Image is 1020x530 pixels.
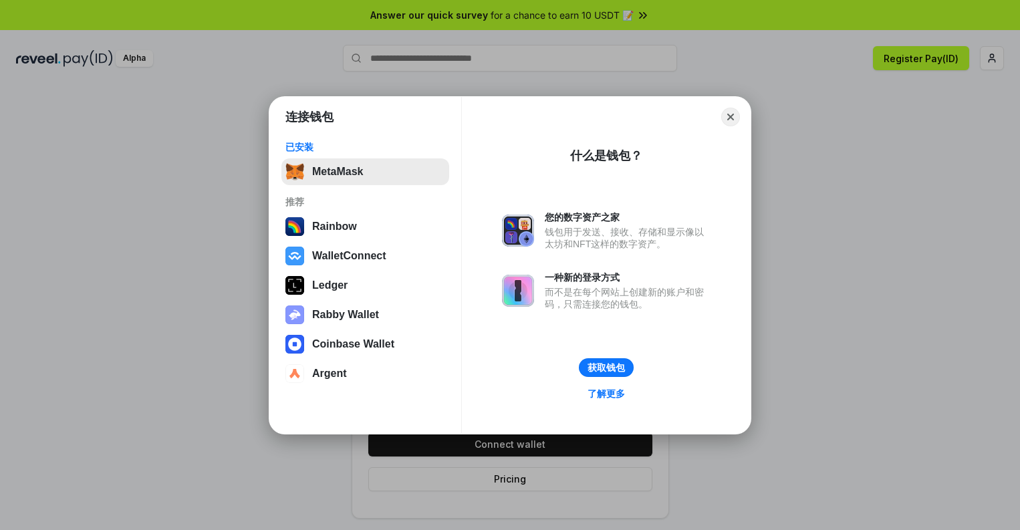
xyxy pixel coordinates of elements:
div: 钱包用于发送、接收、存储和显示像以太坊和NFT这样的数字资产。 [545,226,711,250]
div: 获取钱包 [588,362,625,374]
button: WalletConnect [281,243,449,269]
img: svg+xml,%3Csvg%20xmlns%3D%22http%3A%2F%2Fwww.w3.org%2F2000%2Fsvg%22%20fill%3D%22none%22%20viewBox... [502,275,534,307]
div: 您的数字资产之家 [545,211,711,223]
div: 什么是钱包？ [570,148,642,164]
img: svg+xml,%3Csvg%20xmlns%3D%22http%3A%2F%2Fwww.w3.org%2F2000%2Fsvg%22%20fill%3D%22none%22%20viewBox... [285,305,304,324]
h1: 连接钱包 [285,109,334,125]
div: 已安装 [285,141,445,153]
button: Coinbase Wallet [281,331,449,358]
img: svg+xml,%3Csvg%20xmlns%3D%22http%3A%2F%2Fwww.w3.org%2F2000%2Fsvg%22%20width%3D%2228%22%20height%3... [285,276,304,295]
img: svg+xml,%3Csvg%20width%3D%2228%22%20height%3D%2228%22%20viewBox%3D%220%200%2028%2028%22%20fill%3D... [285,335,304,354]
div: 了解更多 [588,388,625,400]
div: Argent [312,368,347,380]
button: Argent [281,360,449,387]
button: Ledger [281,272,449,299]
img: svg+xml,%3Csvg%20fill%3D%22none%22%20height%3D%2233%22%20viewBox%3D%220%200%2035%2033%22%20width%... [285,162,304,181]
button: MetaMask [281,158,449,185]
button: 获取钱包 [579,358,634,377]
div: Rabby Wallet [312,309,379,321]
img: svg+xml,%3Csvg%20width%3D%22120%22%20height%3D%22120%22%20viewBox%3D%220%200%20120%20120%22%20fil... [285,217,304,236]
div: Coinbase Wallet [312,338,394,350]
div: Ledger [312,279,348,291]
div: MetaMask [312,166,363,178]
div: 推荐 [285,196,445,208]
img: svg+xml,%3Csvg%20width%3D%2228%22%20height%3D%2228%22%20viewBox%3D%220%200%2028%2028%22%20fill%3D... [285,247,304,265]
button: Rabby Wallet [281,301,449,328]
div: WalletConnect [312,250,386,262]
button: Close [721,108,740,126]
button: Rainbow [281,213,449,240]
div: Rainbow [312,221,357,233]
img: svg+xml,%3Csvg%20width%3D%2228%22%20height%3D%2228%22%20viewBox%3D%220%200%2028%2028%22%20fill%3D... [285,364,304,383]
a: 了解更多 [580,385,633,402]
img: svg+xml,%3Csvg%20xmlns%3D%22http%3A%2F%2Fwww.w3.org%2F2000%2Fsvg%22%20fill%3D%22none%22%20viewBox... [502,215,534,247]
div: 而不是在每个网站上创建新的账户和密码，只需连接您的钱包。 [545,286,711,310]
div: 一种新的登录方式 [545,271,711,283]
